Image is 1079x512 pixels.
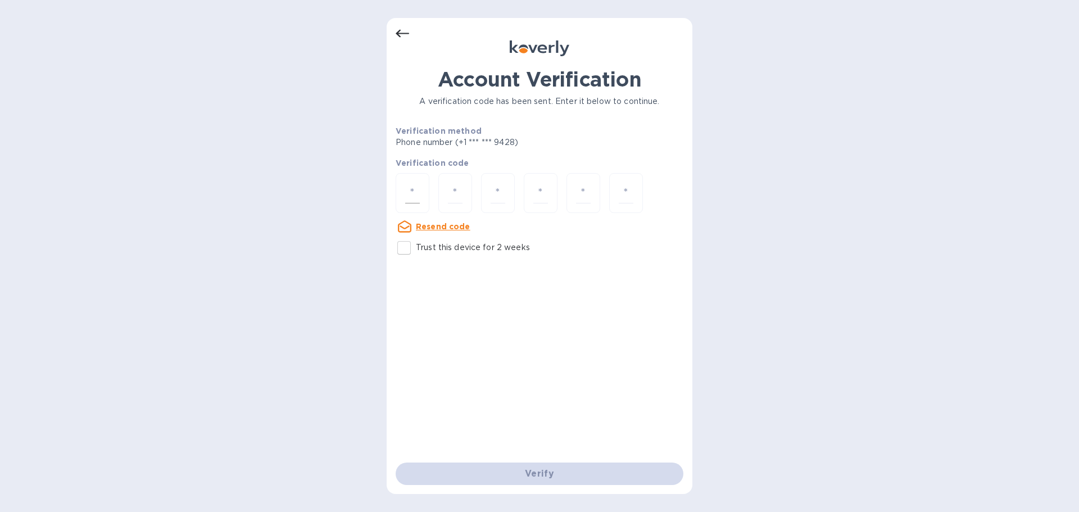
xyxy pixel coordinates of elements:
p: Verification code [396,157,683,169]
p: Phone number (+1 *** *** 9428) [396,137,604,148]
b: Verification method [396,126,482,135]
h1: Account Verification [396,67,683,91]
u: Resend code [416,222,470,231]
p: Trust this device for 2 weeks [416,242,530,253]
p: A verification code has been sent. Enter it below to continue. [396,96,683,107]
